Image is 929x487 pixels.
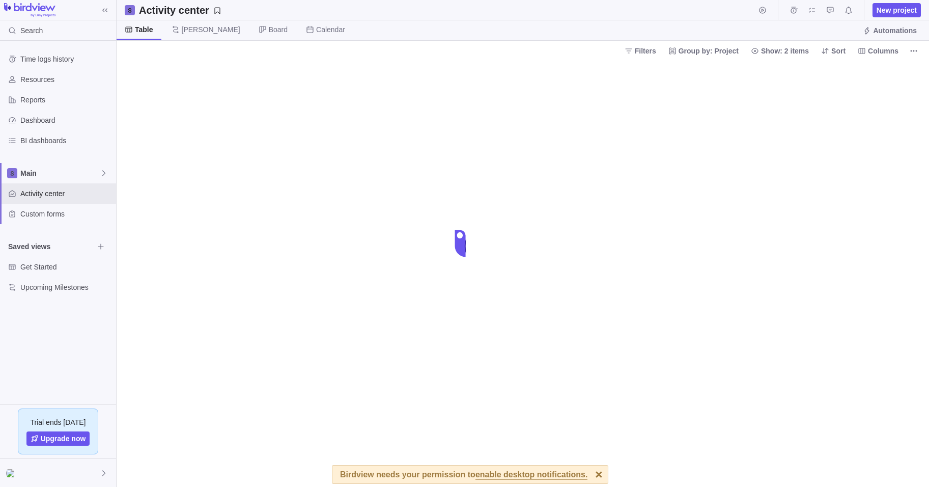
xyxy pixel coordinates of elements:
span: Show: 2 items [747,44,813,58]
span: Board [269,24,288,35]
a: Time logs [786,8,801,16]
span: Columns [854,44,903,58]
a: Upgrade now [26,431,90,446]
span: Columns [868,46,898,56]
span: Calendar [316,24,345,35]
span: Trial ends [DATE] [31,417,86,427]
span: Approval requests [823,3,837,17]
span: Browse views [94,239,108,254]
span: New project [877,5,917,15]
h2: Activity center [139,3,209,17]
div: Birdview needs your permission to [340,466,587,483]
span: Main [20,168,100,178]
span: Time logs [786,3,801,17]
span: New project [872,3,921,17]
span: Sort [831,46,846,56]
span: Reports [20,95,112,105]
span: My assignments [805,3,819,17]
span: Automations [873,25,917,36]
img: logo [4,3,55,17]
a: Approval requests [823,8,837,16]
span: BI dashboards [20,136,112,146]
span: Resources [20,74,112,85]
div: loading [444,223,485,264]
a: My assignments [805,8,819,16]
span: Show: 2 items [761,46,809,56]
span: Get Started [20,262,112,272]
a: Notifications [841,8,856,16]
span: Group by: Project [664,44,743,58]
span: Start timer [755,3,770,17]
span: Saved views [8,241,94,252]
span: Group by: Project [679,46,739,56]
span: Filters [621,44,660,58]
span: More actions [907,44,921,58]
span: Automations [859,23,921,38]
span: Table [135,24,153,35]
span: Custom forms [20,209,112,219]
span: [PERSON_NAME] [182,24,240,35]
span: Search [20,25,43,36]
img: Show [6,469,18,477]
div: Madlen Adler [6,467,18,479]
span: Dashboard [20,115,112,125]
span: Upgrade now [41,434,86,444]
span: Time logs history [20,54,112,64]
span: Sort [817,44,850,58]
span: Upcoming Milestones [20,282,112,292]
span: Filters [635,46,656,56]
span: Notifications [841,3,856,17]
span: Save your current layout and filters as a View [135,3,226,17]
span: enable desktop notifications. [475,471,587,480]
span: Activity center [20,188,112,199]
